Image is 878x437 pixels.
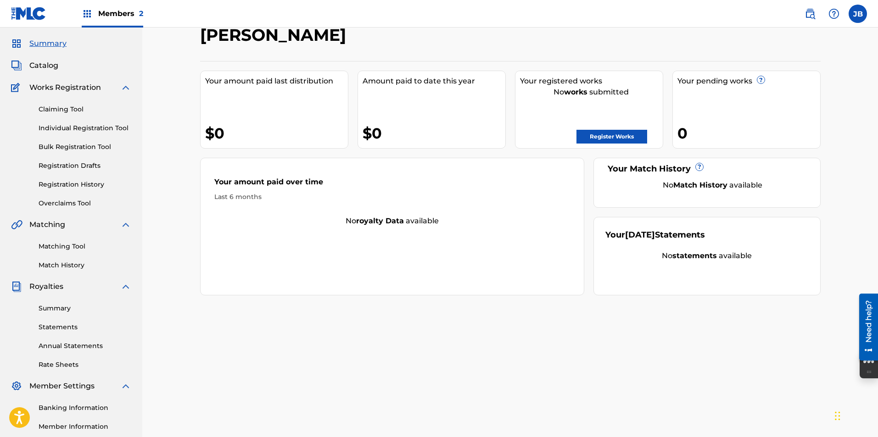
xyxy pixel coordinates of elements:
div: Help [825,5,843,23]
img: Catalog [11,60,22,71]
span: Works Registration [29,82,101,93]
img: search [805,8,816,19]
img: MLC Logo [11,7,46,20]
h2: [PERSON_NAME] [200,25,351,45]
img: Member Settings [11,381,22,392]
div: Last 6 months [214,192,570,202]
a: Registration History [39,180,131,189]
div: User Menu [849,5,867,23]
div: Your amount paid over time [214,177,570,192]
span: [DATE] [625,230,655,240]
a: Registration Drafts [39,161,131,171]
div: Amount paid to date this year [363,76,505,87]
img: help [828,8,839,19]
img: expand [120,82,131,93]
a: Register Works [576,130,647,144]
div: Your Statements [605,229,705,241]
img: Royalties [11,281,22,292]
span: Members [98,8,143,19]
a: Bulk Registration Tool [39,142,131,152]
div: $0 [205,123,348,144]
iframe: Resource Center [852,290,878,364]
img: expand [120,219,131,230]
img: expand [120,381,131,392]
span: Member Settings [29,381,95,392]
a: Matching Tool [39,242,131,251]
div: Drag [835,402,840,430]
a: Banking Information [39,403,131,413]
strong: statements [672,251,717,260]
a: Public Search [801,5,819,23]
div: No available [201,216,584,227]
div: 0 [677,123,820,144]
a: Overclaims Tool [39,199,131,208]
strong: Match History [673,181,727,189]
iframe: Chat Widget [832,393,878,437]
div: No submitted [520,87,663,98]
span: ? [757,76,765,83]
div: Your registered works [520,76,663,87]
a: Match History [39,260,131,270]
a: Annual Statements [39,341,131,351]
img: Summary [11,38,22,49]
span: Summary [29,38,67,49]
a: Statements [39,322,131,332]
a: Individual Registration Tool [39,123,131,133]
div: $0 [363,123,505,144]
div: Your pending works [677,76,820,87]
div: Your Match History [605,163,809,175]
a: Rate Sheets [39,360,131,370]
img: Top Rightsholders [82,8,93,19]
a: Claiming Tool [39,105,131,114]
img: Matching [11,219,22,230]
span: 2 [139,9,143,18]
a: Member Information [39,422,131,431]
a: SummarySummary [11,38,67,49]
strong: royalty data [356,216,404,225]
div: No available [605,250,809,261]
img: Works Registration [11,82,23,93]
div: No available [617,180,809,191]
a: CatalogCatalog [11,60,58,71]
span: ? [696,163,703,171]
span: Royalties [29,281,63,292]
img: expand [120,281,131,292]
div: Your amount paid last distribution [205,76,348,87]
span: Catalog [29,60,58,71]
span: Matching [29,219,65,230]
a: Summary [39,304,131,313]
strong: works [564,88,587,96]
